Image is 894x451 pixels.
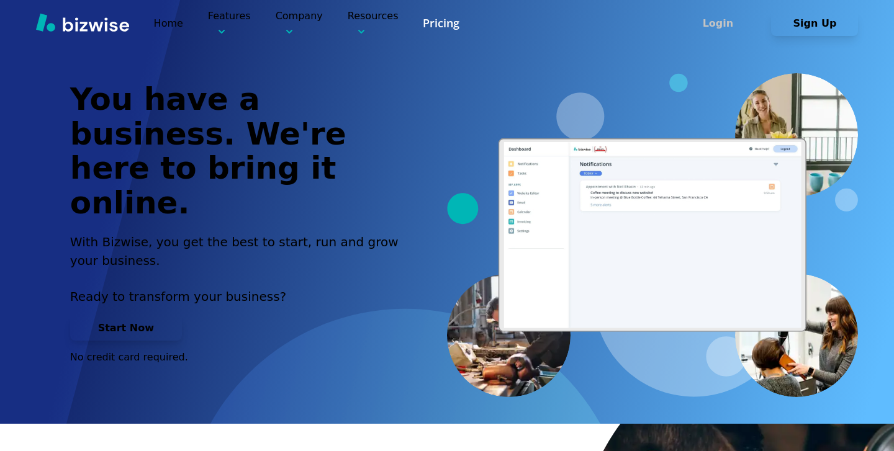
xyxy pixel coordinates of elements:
p: Resources [348,9,399,38]
p: Ready to transform your business? [70,287,413,306]
p: No credit card required. [70,351,413,364]
a: Start Now [70,322,182,334]
a: Home [154,17,183,29]
button: Sign Up [771,11,858,36]
h1: You have a business. We're here to bring it online. [70,83,413,220]
p: Company [276,9,323,38]
h2: With Bizwise, you get the best to start, run and grow your business. [70,233,413,270]
a: Sign Up [771,17,858,29]
a: Login [674,17,771,29]
button: Start Now [70,316,182,341]
p: Features [208,9,251,38]
img: Bizwise Logo [36,13,129,32]
button: Login [674,11,761,36]
a: Pricing [423,16,459,31]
